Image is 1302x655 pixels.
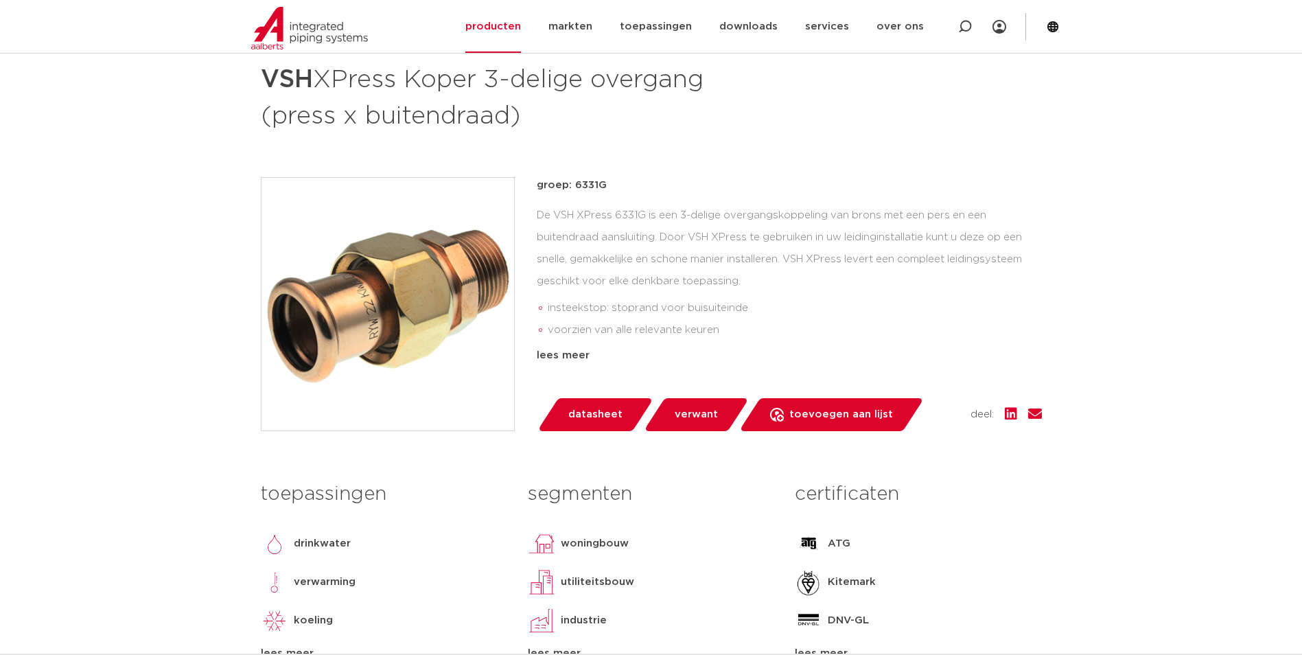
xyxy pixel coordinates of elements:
[294,574,356,590] p: verwarming
[528,607,555,634] img: industrie
[795,530,822,558] img: ATG
[537,398,653,431] a: datasheet
[970,406,994,423] span: deel:
[548,341,1042,363] li: Leak Before Pressed-functie
[261,178,514,430] img: Product Image for VSH XPress Koper 3-delige overgang (press x buitendraad)
[828,574,876,590] p: Kitemark
[561,574,634,590] p: utiliteitsbouw
[261,59,776,133] h1: XPress Koper 3-delige overgang (press x buitendraad)
[261,481,507,508] h3: toepassingen
[261,530,288,558] img: drinkwater
[548,319,1042,341] li: voorzien van alle relevante keuren
[294,612,333,629] p: koeling
[828,536,850,552] p: ATG
[261,568,288,596] img: verwarming
[568,404,623,426] span: datasheet
[261,607,288,634] img: koeling
[561,536,629,552] p: woningbouw
[795,568,822,596] img: Kitemark
[528,481,774,508] h3: segmenten
[294,536,351,552] p: drinkwater
[675,404,718,426] span: verwant
[795,481,1041,508] h3: certificaten
[828,612,869,629] p: DNV-GL
[789,404,893,426] span: toevoegen aan lijst
[548,297,1042,319] li: insteekstop: stoprand voor buisuiteinde
[528,568,555,596] img: utiliteitsbouw
[537,177,1042,194] p: groep: 6331G
[537,347,1042,364] div: lees meer
[643,398,749,431] a: verwant
[537,205,1042,342] div: De VSH XPress 6331G is een 3-delige overgangskoppeling van brons met een pers en een buitendraad ...
[261,67,313,92] strong: VSH
[795,607,822,634] img: DNV-GL
[528,530,555,558] img: woningbouw
[561,612,607,629] p: industrie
